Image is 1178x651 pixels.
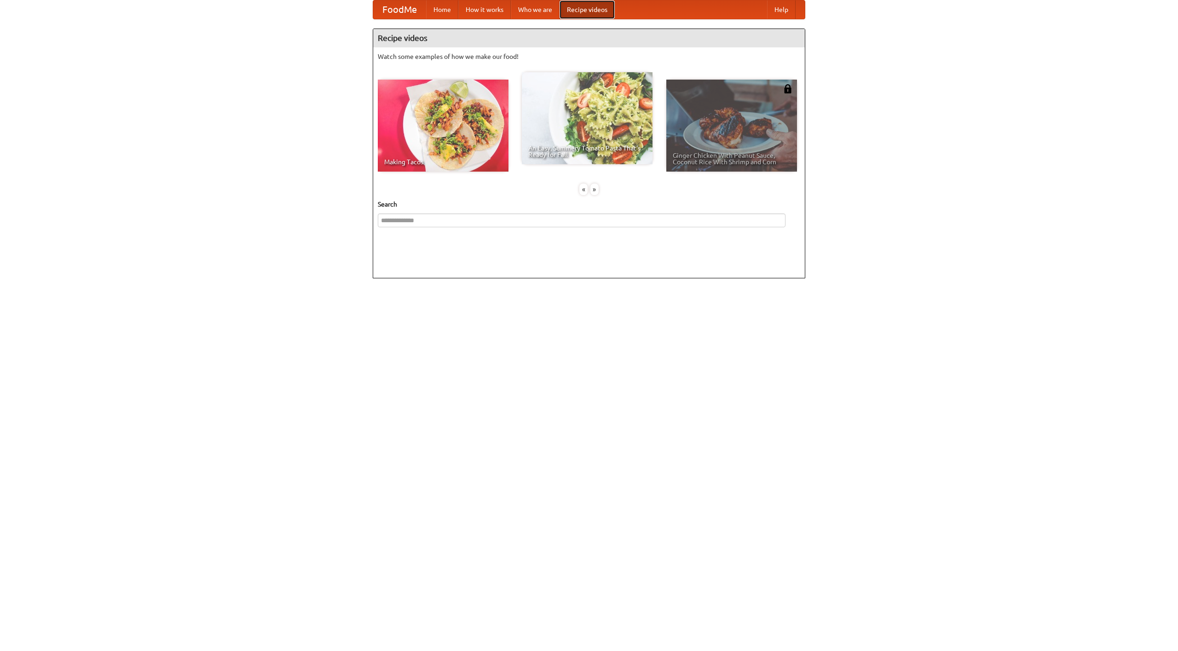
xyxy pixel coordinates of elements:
a: How it works [458,0,511,19]
p: Watch some examples of how we make our food! [378,52,800,61]
a: Recipe videos [560,0,615,19]
div: » [590,184,599,195]
a: An Easy, Summery Tomato Pasta That's Ready for Fall [522,72,653,164]
a: Help [767,0,796,19]
a: Making Tacos [378,80,508,172]
a: Home [426,0,458,19]
span: Making Tacos [384,159,502,165]
span: An Easy, Summery Tomato Pasta That's Ready for Fall [528,145,646,158]
a: FoodMe [373,0,426,19]
div: « [579,184,588,195]
h5: Search [378,200,800,209]
img: 483408.png [783,84,792,93]
a: Who we are [511,0,560,19]
h4: Recipe videos [373,29,805,47]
